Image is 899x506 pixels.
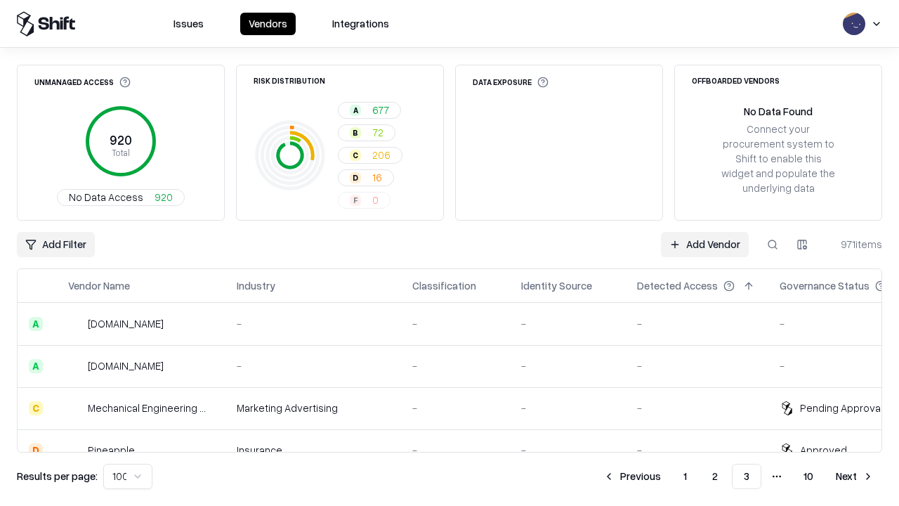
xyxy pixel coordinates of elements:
span: 16 [372,170,382,185]
div: Approved [800,443,847,458]
div: A [350,105,361,116]
tspan: Total [112,147,130,158]
button: 2 [701,464,729,489]
div: Connect your procurement system to Shift to enable this widget and populate the underlying data [720,122,836,196]
button: No Data Access920 [57,189,185,206]
button: 10 [792,464,825,489]
nav: pagination [595,464,882,489]
div: Detected Access [637,278,718,293]
span: No Data Access [69,190,143,205]
div: - [521,316,615,331]
div: No Data Found [744,104,813,119]
button: Integrations [324,13,398,35]
button: Issues [165,13,212,35]
span: 72 [372,125,383,140]
div: - [521,443,615,458]
span: 920 [155,190,173,205]
div: - [412,358,499,373]
div: - [412,443,499,458]
span: 677 [372,103,389,117]
div: D [29,443,43,458]
div: Mechanical Engineering World [88,401,214,415]
div: A [29,359,43,373]
div: - [637,316,757,331]
div: - [637,443,757,458]
div: Insurance [237,443,390,458]
button: 1 [672,464,698,489]
div: Pending Approval [800,401,883,415]
button: Add Filter [17,232,95,257]
div: - [237,358,390,373]
div: D [350,172,361,183]
img: madisonlogic.com [68,359,82,373]
div: - [637,358,757,373]
div: 971 items [826,237,882,252]
div: B [350,127,361,138]
button: B72 [338,124,395,141]
div: C [29,401,43,415]
div: - [521,401,615,415]
div: - [412,401,499,415]
div: Vendor Name [68,278,130,293]
div: Governance Status [780,278,870,293]
img: Pineapple [68,443,82,458]
span: 206 [372,148,391,162]
div: Classification [412,278,476,293]
button: 3 [732,464,761,489]
div: Pineapple [88,443,135,458]
a: Add Vendor [661,232,749,257]
div: - [412,316,499,331]
div: Offboarded Vendors [692,77,780,84]
img: Mechanical Engineering World [68,401,82,415]
tspan: 920 [110,132,132,148]
button: Vendors [240,13,296,35]
button: A677 [338,102,401,119]
div: [DOMAIN_NAME] [88,316,164,331]
div: Unmanaged Access [34,77,131,88]
div: Risk Distribution [254,77,325,84]
div: - [637,401,757,415]
div: - [237,316,390,331]
div: C [350,150,361,161]
div: Data Exposure [473,77,549,88]
img: automat-it.com [68,317,82,331]
button: Next [827,464,882,489]
div: [DOMAIN_NAME] [88,358,164,373]
button: C206 [338,147,402,164]
div: - [521,358,615,373]
button: D16 [338,169,394,186]
div: Identity Source [521,278,592,293]
div: A [29,317,43,331]
button: Previous [595,464,669,489]
div: Marketing Advertising [237,401,390,415]
p: Results per page: [17,469,98,484]
div: Industry [237,278,275,293]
